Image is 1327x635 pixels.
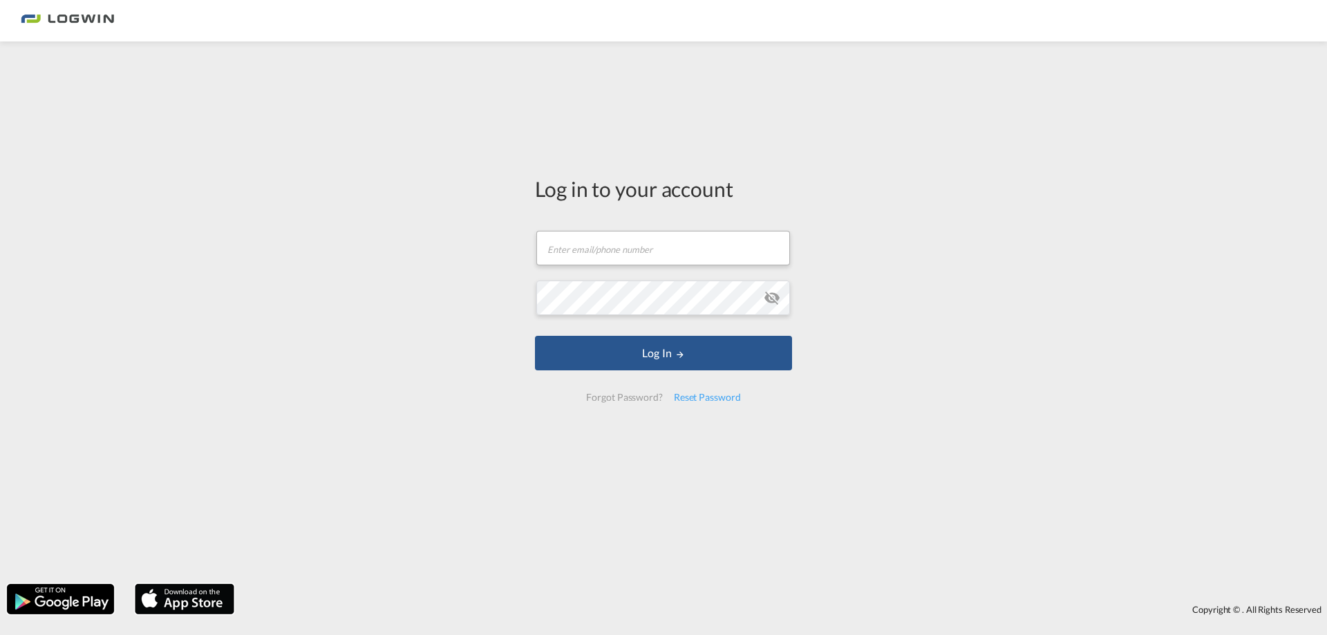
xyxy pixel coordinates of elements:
[241,598,1327,621] div: Copyright © . All Rights Reserved
[536,231,790,265] input: Enter email/phone number
[6,582,115,616] img: google.png
[668,385,746,410] div: Reset Password
[133,582,236,616] img: apple.png
[535,336,792,370] button: LOGIN
[764,290,780,306] md-icon: icon-eye-off
[535,174,792,203] div: Log in to your account
[581,385,668,410] div: Forgot Password?
[21,6,114,37] img: 2761ae10d95411efa20a1f5e0282d2d7.png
